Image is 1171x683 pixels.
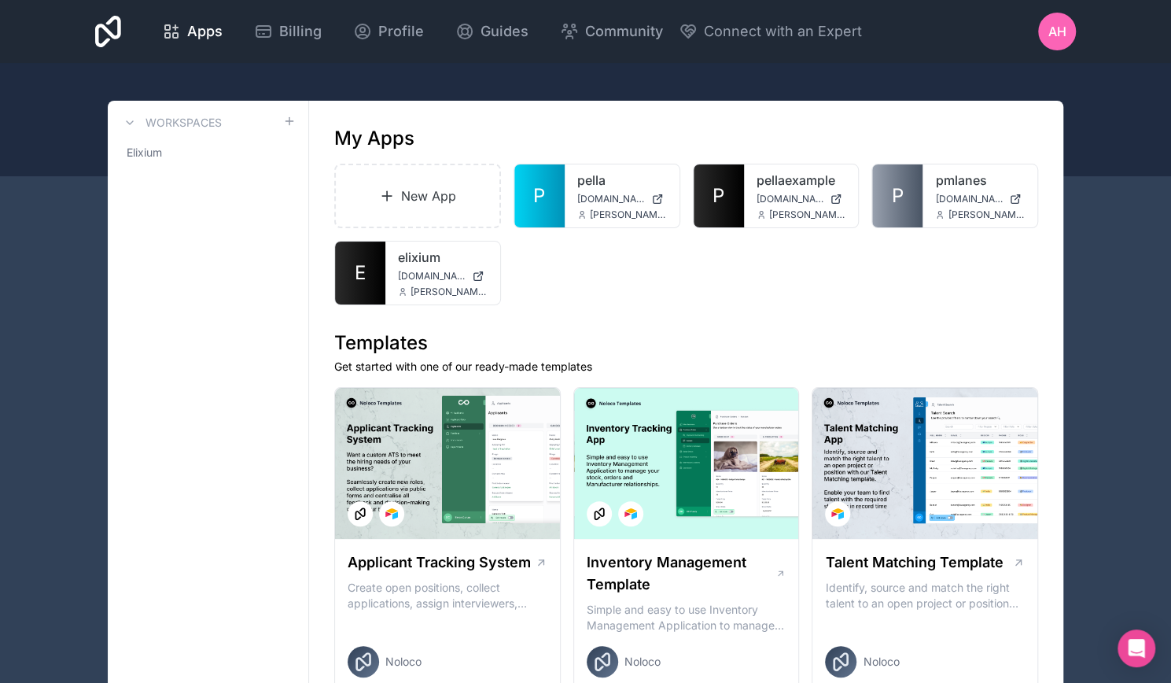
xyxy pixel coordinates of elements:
span: [PERSON_NAME][EMAIL_ADDRESS][DOMAIN_NAME] [411,286,488,298]
span: [DOMAIN_NAME] [757,193,824,205]
h3: Workspaces [145,115,222,131]
p: Simple and easy to use Inventory Management Application to manage your stock, orders and Manufact... [587,602,786,633]
span: Noloco [863,654,899,670]
span: [PERSON_NAME][EMAIL_ADDRESS][DOMAIN_NAME] [590,209,667,221]
a: pella [577,171,667,190]
span: Apps [187,20,223,42]
button: Connect with an Expert [679,20,862,42]
span: Noloco [624,654,661,670]
a: [DOMAIN_NAME] [757,193,846,205]
span: Noloco [385,654,422,670]
a: Apps [149,14,235,49]
h1: Applicant Tracking System [348,552,531,574]
a: [DOMAIN_NAME] [935,193,1025,205]
a: elixium [398,248,488,267]
span: [PERSON_NAME][EMAIL_ADDRESS][DOMAIN_NAME] [948,209,1025,221]
span: AH [1048,22,1066,41]
div: Open Intercom Messenger [1118,629,1155,667]
a: [DOMAIN_NAME] [398,270,488,282]
img: Airtable Logo [831,508,844,520]
p: Identify, source and match the right talent to an open project or position with our Talent Matchi... [825,580,1025,611]
h1: Talent Matching Template [825,552,1003,574]
a: [DOMAIN_NAME] [577,193,667,205]
span: Connect with an Expert [704,20,862,42]
a: Guides [443,14,541,49]
span: P [533,183,545,209]
a: P [872,164,922,227]
a: Profile [341,14,436,49]
span: Community [585,20,663,42]
span: Profile [378,20,424,42]
span: [DOMAIN_NAME] [935,193,1003,205]
span: Guides [481,20,528,42]
img: Airtable Logo [624,508,637,520]
span: P [892,183,904,209]
a: pmlanes [935,171,1025,190]
span: P [713,183,724,209]
span: [PERSON_NAME][EMAIL_ADDRESS][DOMAIN_NAME] [769,209,846,221]
span: Billing [279,20,322,42]
h1: Inventory Management Template [587,552,775,596]
span: E [355,260,366,286]
a: P [694,164,744,227]
span: [DOMAIN_NAME] [398,270,466,282]
a: Workspaces [120,113,222,132]
img: Airtable Logo [385,508,398,520]
p: Create open positions, collect applications, assign interviewers, centralise candidate feedback a... [348,580,547,611]
span: [DOMAIN_NAME] [577,193,645,205]
p: Get started with one of our ready-made templates [334,359,1038,375]
a: Community [547,14,676,49]
span: Elixium [127,145,162,161]
a: Elixium [120,138,296,167]
a: New App [334,164,501,228]
h1: My Apps [334,126,414,151]
a: E [335,242,385,305]
a: Billing [241,14,334,49]
h1: Templates [334,330,1038,356]
a: pellaexample [757,171,846,190]
a: P [514,164,565,227]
